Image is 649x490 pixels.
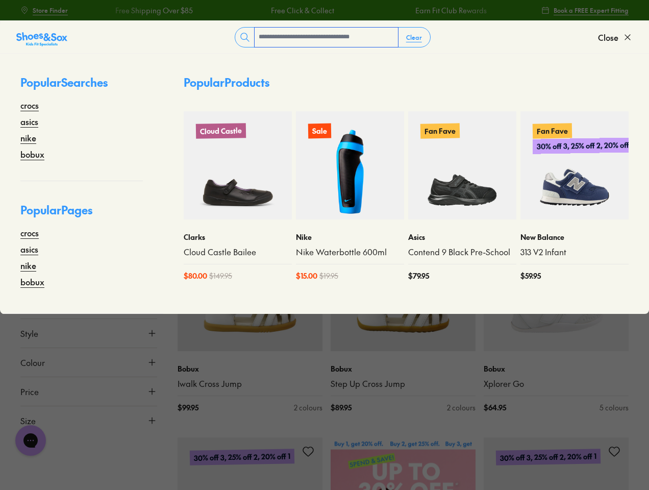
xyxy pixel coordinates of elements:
[16,29,67,45] a: Shoes &amp; Sox
[331,378,476,389] a: Step Up Cross Jump
[115,5,193,16] a: Free Shipping Over $85
[20,243,38,255] a: asics
[20,319,157,348] button: Style
[20,259,36,272] a: nike
[184,232,292,242] p: Clarks
[20,356,45,369] span: Colour
[184,74,269,91] p: Popular Products
[554,6,629,15] span: Book a FREE Expert Fitting
[271,5,334,16] a: Free Click & Collect
[184,111,292,219] a: Cloud Castle
[178,378,322,389] a: Iwalk Cross Jump
[415,5,486,16] a: Earn Fit Club Rewards
[520,232,629,242] p: New Balance
[20,1,68,19] a: Store Finder
[33,6,68,15] span: Store Finder
[296,271,317,281] span: $ 15.00
[600,402,629,413] div: 5 colours
[20,406,157,435] button: Size
[398,28,430,46] button: Clear
[520,271,541,281] span: $ 59.95
[20,377,157,406] button: Price
[178,402,198,413] span: $ 99.95
[484,378,629,389] a: Xplorer Go
[496,449,601,465] p: 30% off 3, 25% off 2, 20% off 1
[541,1,629,19] a: Book a FREE Expert Fitting
[184,247,292,258] a: Cloud Castle Bailee
[20,99,39,111] a: crocs
[20,115,38,128] a: asics
[598,26,633,48] button: Close
[484,402,506,413] span: $ 64.95
[408,271,429,281] span: $ 79.95
[319,271,338,281] span: $ 19.95
[20,74,143,99] p: Popular Searches
[408,232,516,242] p: Asics
[408,111,516,219] a: Fan Fave
[294,402,322,413] div: 2 colours
[296,232,404,242] p: Nike
[296,111,404,219] a: Sale
[484,363,629,374] p: Bobux
[533,137,637,154] p: 30% off 3, 25% off 2, 20% off 1
[184,271,207,281] span: $ 80.00
[331,402,352,413] span: $ 89.95
[20,327,38,339] span: Style
[331,363,476,374] p: Bobux
[598,31,618,43] span: Close
[533,123,572,138] p: Fan Fave
[196,123,246,139] p: Cloud Castle
[10,422,51,459] iframe: Gorgias live chat messenger
[16,31,67,47] img: SNS_Logo_Responsive.svg
[20,385,39,398] span: Price
[420,123,460,138] p: Fan Fave
[296,247,404,258] a: Nike Waterbottle 600ml
[20,227,39,239] a: crocs
[20,276,44,288] a: bobux
[20,132,36,144] a: nike
[447,402,476,413] div: 2 colours
[178,363,322,374] p: Bobux
[209,271,232,281] span: $ 149.95
[20,148,44,160] a: bobux
[308,124,331,139] p: Sale
[520,247,629,258] a: 313 V2 Infant
[520,111,629,219] a: Fan Fave30% off 3, 25% off 2, 20% off 1
[20,414,36,427] span: Size
[190,449,294,465] p: 30% off 3, 25% off 2, 20% off 1
[20,348,157,377] button: Colour
[20,202,143,227] p: Popular Pages
[408,247,516,258] a: Contend 9 Black Pre-School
